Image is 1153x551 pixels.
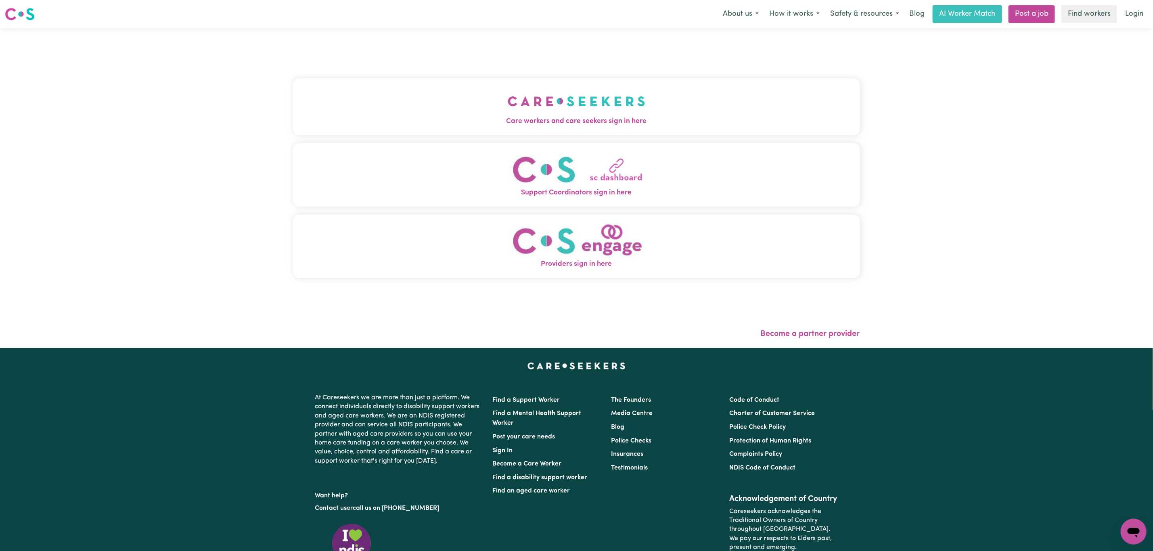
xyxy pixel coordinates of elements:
[493,488,570,494] a: Find an aged care worker
[493,410,582,426] a: Find a Mental Health Support Worker
[353,505,439,511] a: call us on [PHONE_NUMBER]
[825,6,904,23] button: Safety & resources
[493,434,555,440] a: Post your care needs
[293,259,860,269] span: Providers sign in here
[315,390,483,469] p: At Careseekers we are more than just a platform. We connect individuals directly to disability su...
[729,438,811,444] a: Protection of Human Rights
[5,5,35,23] a: Careseekers logo
[729,424,786,430] a: Police Check Policy
[729,397,779,403] a: Code of Conduct
[315,501,483,516] p: or
[611,465,648,471] a: Testimonials
[315,488,483,500] p: Want help?
[493,447,513,454] a: Sign In
[493,461,562,467] a: Become a Care Worker
[904,5,929,23] a: Blog
[729,451,782,457] a: Complaints Policy
[293,143,860,207] button: Support Coordinators sign in here
[729,494,838,504] h2: Acknowledgement of Country
[611,438,651,444] a: Police Checks
[493,474,588,481] a: Find a disability support worker
[729,410,815,417] a: Charter of Customer Service
[1120,5,1148,23] a: Login
[611,451,643,457] a: Insurances
[293,116,860,127] span: Care workers and care seekers sign in here
[611,410,653,417] a: Media Centre
[293,215,860,278] button: Providers sign in here
[1121,519,1147,545] iframe: Button to launch messaging window, conversation in progress
[1009,5,1055,23] a: Post a job
[293,78,860,135] button: Care workers and care seekers sign in here
[933,5,1002,23] a: AI Worker Match
[761,330,860,338] a: Become a partner provider
[315,505,347,511] a: Contact us
[729,465,795,471] a: NDIS Code of Conduct
[718,6,764,23] button: About us
[764,6,825,23] button: How it works
[1061,5,1117,23] a: Find workers
[493,397,560,403] a: Find a Support Worker
[527,363,626,369] a: Careseekers home page
[5,7,35,21] img: Careseekers logo
[293,188,860,198] span: Support Coordinators sign in here
[611,397,651,403] a: The Founders
[611,424,624,430] a: Blog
